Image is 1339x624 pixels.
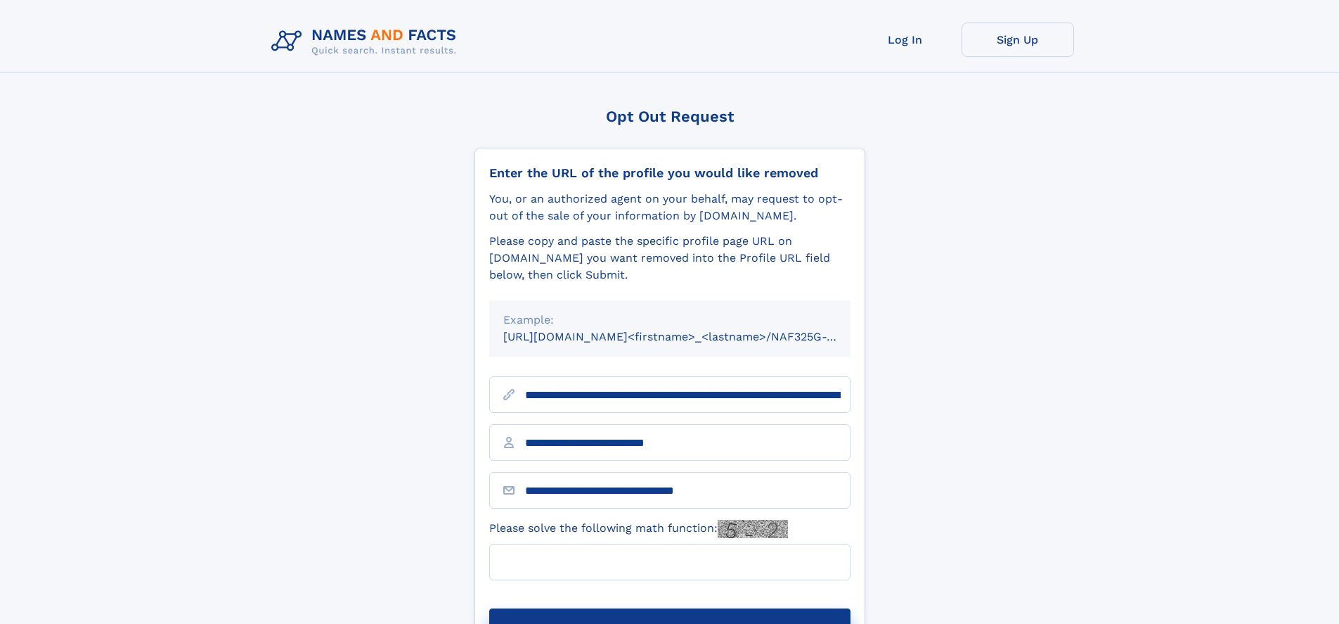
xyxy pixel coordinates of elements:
div: You, or an authorized agent on your behalf, may request to opt-out of the sale of your informatio... [489,191,850,224]
div: Please copy and paste the specific profile page URL on [DOMAIN_NAME] you want removed into the Pr... [489,233,850,284]
a: Sign Up [962,23,1074,57]
div: Example: [503,312,836,329]
label: Please solve the following math function: [489,520,788,538]
img: Logo Names and Facts [266,23,468,61]
a: Log In [849,23,962,57]
small: [URL][DOMAIN_NAME]<firstname>_<lastname>/NAF325G-xxxxxxxx [503,330,877,343]
div: Opt Out Request [474,108,865,125]
div: Enter the URL of the profile you would like removed [489,165,850,181]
